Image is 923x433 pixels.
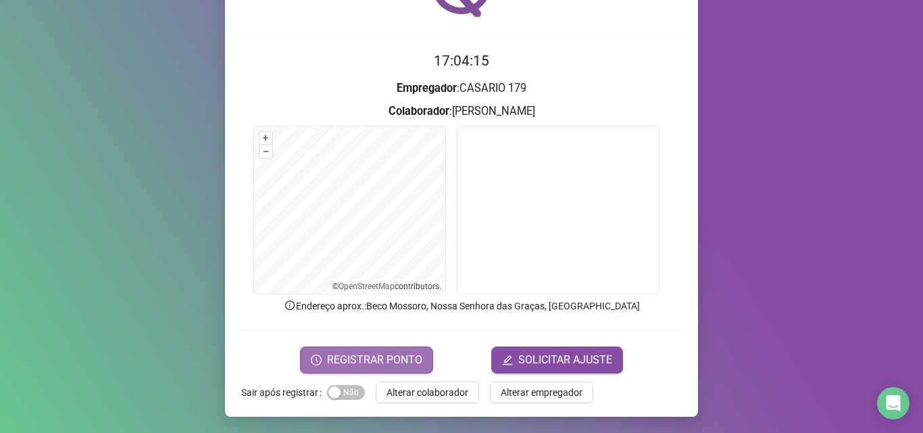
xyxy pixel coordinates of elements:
span: clock-circle [311,355,322,365]
button: Alterar empregador [490,382,593,403]
h3: : [PERSON_NAME] [241,103,682,120]
label: Sair após registrar [241,382,327,403]
a: OpenStreetMap [339,282,395,291]
div: Open Intercom Messenger [877,387,909,419]
li: © contributors. [332,282,441,291]
button: + [259,132,272,145]
button: REGISTRAR PONTO [300,347,433,374]
button: editSOLICITAR AJUSTE [491,347,623,374]
button: – [259,145,272,158]
span: info-circle [284,299,296,311]
span: Alterar empregador [501,385,582,400]
span: edit [502,355,513,365]
strong: Colaborador [389,105,449,118]
span: Alterar colaborador [386,385,468,400]
h3: : CASARIO 179 [241,80,682,97]
time: 17:04:15 [434,53,489,69]
strong: Empregador [397,82,457,95]
span: REGISTRAR PONTO [327,352,422,368]
button: Alterar colaborador [376,382,479,403]
span: SOLICITAR AJUSTE [518,352,612,368]
p: Endereço aprox. : Beco Mossoro, Nossa Senhora das Graças, [GEOGRAPHIC_DATA] [241,299,682,313]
